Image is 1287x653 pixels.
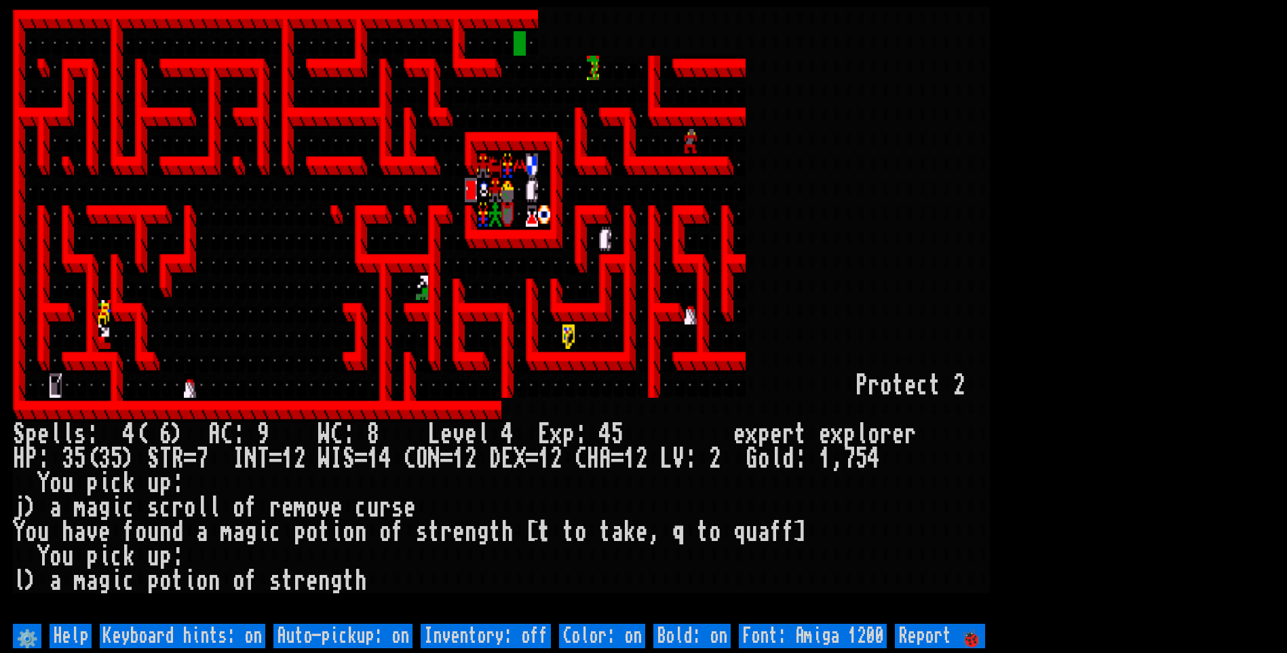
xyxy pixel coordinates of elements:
[709,520,721,544] div: o
[135,520,147,544] div: o
[294,520,306,544] div: p
[196,496,208,520] div: l
[758,520,770,544] div: a
[306,520,318,544] div: o
[100,624,265,648] input: Keyboard hints: on
[904,422,917,447] div: r
[306,569,318,593] div: e
[379,496,391,520] div: r
[306,496,318,520] div: o
[50,569,62,593] div: a
[159,471,172,496] div: p
[159,569,172,593] div: o
[819,422,831,447] div: e
[404,447,416,471] div: C
[758,447,770,471] div: o
[111,447,123,471] div: 5
[587,447,599,471] div: H
[318,569,330,593] div: n
[159,447,172,471] div: T
[25,422,37,447] div: p
[13,520,25,544] div: Y
[13,447,25,471] div: H
[794,422,807,447] div: t
[257,422,269,447] div: 9
[245,569,257,593] div: f
[50,496,62,520] div: a
[86,471,98,496] div: p
[147,544,159,569] div: u
[501,447,514,471] div: E
[391,520,404,544] div: f
[233,496,245,520] div: o
[465,447,477,471] div: 2
[123,520,135,544] div: f
[111,569,123,593] div: i
[13,569,25,593] div: l
[355,496,367,520] div: c
[636,520,648,544] div: e
[428,447,440,471] div: N
[233,520,245,544] div: a
[477,520,489,544] div: g
[343,520,355,544] div: o
[74,422,86,447] div: s
[856,422,868,447] div: l
[782,447,794,471] div: d
[892,373,904,398] div: t
[123,496,135,520] div: c
[62,447,74,471] div: 3
[623,447,636,471] div: 1
[404,496,416,520] div: e
[465,422,477,447] div: e
[562,520,575,544] div: t
[465,520,477,544] div: n
[159,544,172,569] div: p
[770,447,782,471] div: l
[892,422,904,447] div: e
[770,422,782,447] div: e
[318,520,330,544] div: t
[868,422,880,447] div: o
[25,520,37,544] div: o
[269,520,282,544] div: c
[868,373,880,398] div: r
[37,422,50,447] div: e
[782,422,794,447] div: r
[782,520,794,544] div: f
[86,520,98,544] div: v
[367,422,379,447] div: 8
[343,447,355,471] div: S
[895,624,985,648] input: Report 🐞
[98,447,111,471] div: 3
[13,496,25,520] div: j
[318,422,330,447] div: W
[501,422,514,447] div: 4
[147,569,159,593] div: p
[273,624,412,648] input: Auto-pickup: on
[74,447,86,471] div: 5
[86,422,98,447] div: :
[123,471,135,496] div: k
[184,447,196,471] div: =
[660,447,672,471] div: L
[653,624,731,648] input: Bold: on
[123,569,135,593] div: c
[355,520,367,544] div: n
[428,520,440,544] div: t
[196,447,208,471] div: 7
[147,447,159,471] div: S
[538,422,550,447] div: E
[74,496,86,520] div: m
[636,447,648,471] div: 2
[233,422,245,447] div: :
[623,520,636,544] div: k
[477,422,489,447] div: l
[453,520,465,544] div: e
[672,520,685,544] div: q
[367,496,379,520] div: u
[25,496,37,520] div: )
[294,496,306,520] div: m
[672,447,685,471] div: V
[62,520,74,544] div: h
